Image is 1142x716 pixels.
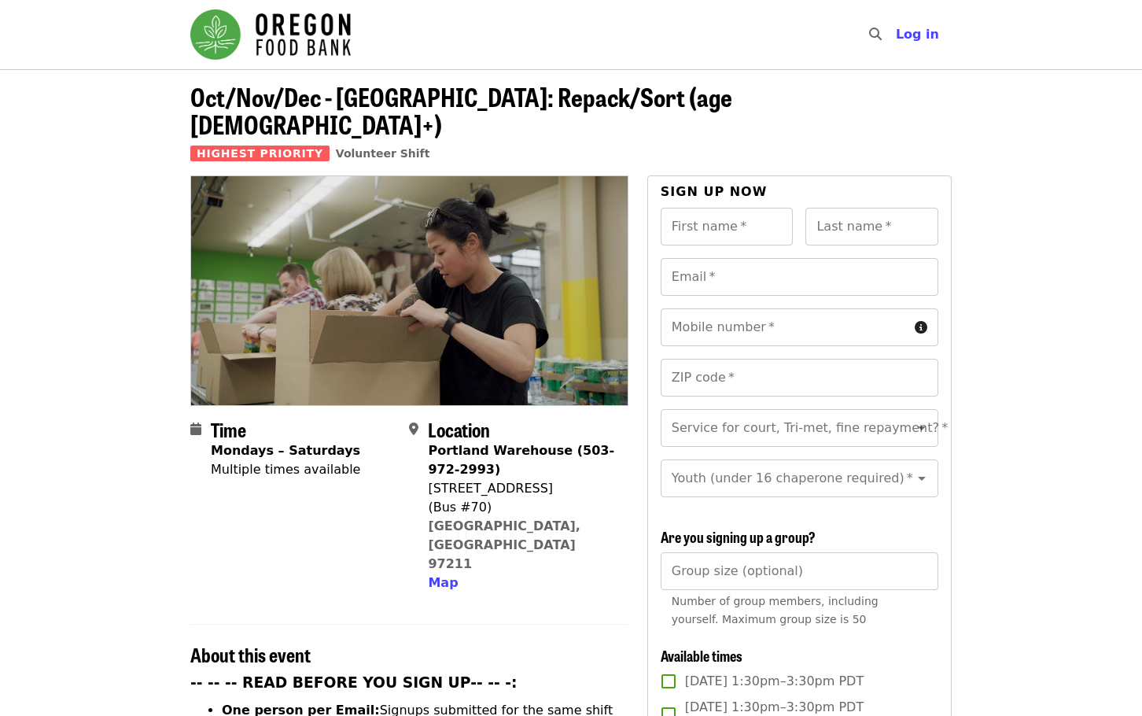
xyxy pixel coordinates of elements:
button: Open [911,417,933,439]
i: circle-info icon [915,320,927,335]
strong: Mondays – Saturdays [211,443,360,458]
input: [object Object] [661,552,938,590]
span: About this event [190,640,311,668]
img: Oregon Food Bank - Home [190,9,351,60]
div: [STREET_ADDRESS] [428,479,615,498]
img: Oct/Nov/Dec - Portland: Repack/Sort (age 8+) organized by Oregon Food Bank [191,176,628,404]
span: Location [428,415,490,443]
span: Available times [661,645,742,666]
a: Volunteer Shift [336,147,430,160]
span: Map [428,575,458,590]
input: Mobile number [661,308,908,346]
span: Oct/Nov/Dec - [GEOGRAPHIC_DATA]: Repack/Sort (age [DEMOGRAPHIC_DATA]+) [190,78,732,142]
button: Open [911,467,933,489]
button: Map [428,574,458,592]
strong: -- -- -- READ BEFORE YOU SIGN UP-- -- -: [190,674,518,691]
div: (Bus #70) [428,498,615,517]
span: Time [211,415,246,443]
a: [GEOGRAPHIC_DATA], [GEOGRAPHIC_DATA] 97211 [428,519,580,571]
input: ZIP code [661,359,938,397]
span: Log in [896,27,939,42]
span: [DATE] 1:30pm–3:30pm PDT [685,672,864,691]
i: map-marker-alt icon [409,422,418,437]
span: Highest Priority [190,146,330,161]
input: First name [661,208,794,245]
input: Search [891,16,904,54]
input: Email [661,258,938,296]
div: Multiple times available [211,460,360,479]
strong: Portland Warehouse (503-972-2993) [428,443,614,477]
span: Sign up now [661,184,768,199]
input: Last name [805,208,938,245]
i: calendar icon [190,422,201,437]
i: search icon [869,27,882,42]
span: Are you signing up a group? [661,526,816,547]
button: Log in [883,19,952,50]
span: Number of group members, including yourself. Maximum group size is 50 [672,595,879,626]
